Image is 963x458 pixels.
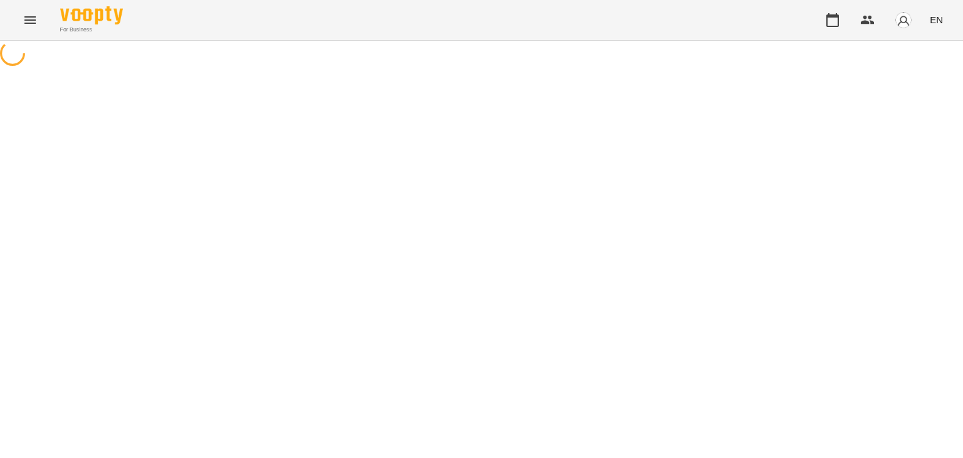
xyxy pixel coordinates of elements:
button: EN [925,8,948,31]
button: Menu [15,5,45,35]
span: For Business [60,26,123,34]
span: EN [930,13,943,26]
img: avatar_s.png [895,11,912,29]
img: Voopty Logo [60,6,123,24]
